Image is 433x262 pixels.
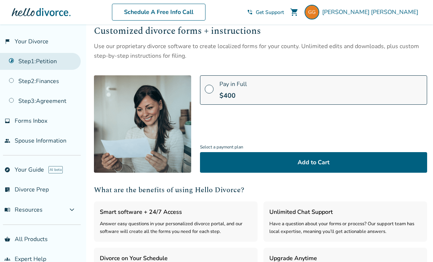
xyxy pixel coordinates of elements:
[68,205,76,214] span: expand_more
[4,236,10,242] span: shopping_basket
[247,9,284,16] a: phone_in_talkGet Support
[219,91,236,100] span: $ 400
[200,152,427,173] button: Add to Cart
[4,207,10,213] span: menu_book
[200,142,427,152] span: Select a payment plan
[100,220,252,236] div: Answer easy questions in your personalized divorce portal, and our software will create all the f...
[4,118,10,124] span: inbox
[94,42,427,61] div: Use our proprietary divorce software to create localized forms for your county. Unlimited edits a...
[247,9,253,15] span: phone_in_talk
[4,39,10,44] span: flag_2
[112,4,205,21] a: Schedule A Free Info Call
[219,80,247,88] span: Pay in Full
[396,227,433,262] iframe: Chat Widget
[94,75,191,173] img: [object Object]
[256,9,284,16] span: Get Support
[4,167,10,173] span: explore
[269,207,421,217] h3: Unlimited Chat Support
[4,187,10,193] span: list_alt_check
[290,8,299,17] span: shopping_cart
[4,256,10,262] span: groups
[48,166,63,173] span: AI beta
[322,8,421,16] span: [PERSON_NAME] [PERSON_NAME]
[305,5,319,19] img: gitchellgrayson@yahoo.com
[15,117,47,125] span: Forms Inbox
[4,206,43,214] span: Resources
[94,184,427,195] h2: What are the benefits of using Hello Divorce?
[4,138,10,144] span: people
[94,25,427,39] h2: Customized divorce forms + instructions
[269,220,421,236] div: Have a question about your forms or process? Our support team has local expertise, meaning you’ll...
[100,207,252,217] h3: Smart software + 24/7 Access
